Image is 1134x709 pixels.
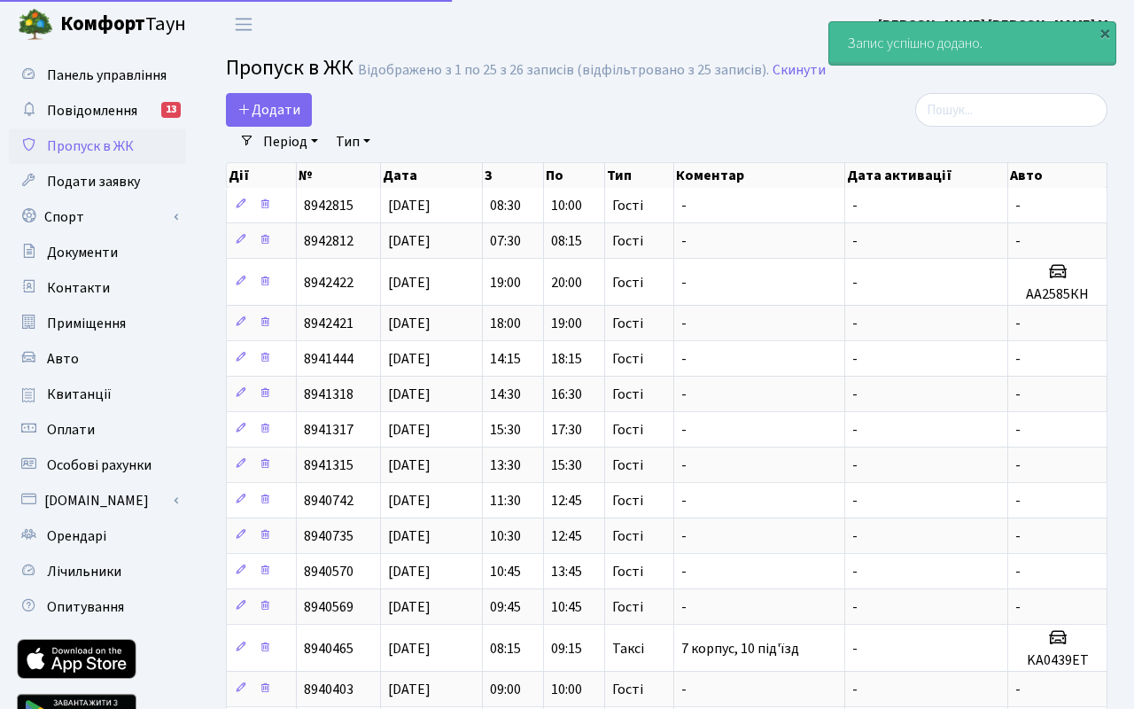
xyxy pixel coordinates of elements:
[9,129,186,164] a: Пропуск в ЖК
[9,58,186,93] a: Панель управління
[381,163,483,188] th: Дата
[388,639,431,658] span: [DATE]
[9,164,186,199] a: Подати заявку
[681,562,687,581] span: -
[852,456,858,475] span: -
[1015,420,1021,440] span: -
[681,385,687,404] span: -
[681,526,687,546] span: -
[60,10,186,40] span: Таун
[551,526,582,546] span: 12:45
[388,562,431,581] span: [DATE]
[1096,24,1114,42] div: ×
[388,314,431,333] span: [DATE]
[47,456,151,475] span: Особові рахунки
[551,639,582,658] span: 09:15
[1015,196,1021,215] span: -
[490,491,521,510] span: 11:30
[612,234,643,248] span: Гості
[161,102,181,118] div: 13
[1015,456,1021,475] span: -
[681,597,687,617] span: -
[304,639,353,658] span: 8940465
[9,448,186,483] a: Особові рахунки
[490,420,521,440] span: 15:30
[612,494,643,508] span: Гості
[304,314,353,333] span: 8942421
[681,456,687,475] span: -
[544,163,605,188] th: По
[1015,491,1021,510] span: -
[47,314,126,333] span: Приміщення
[681,639,799,658] span: 7 корпус, 10 під'їзд
[47,526,106,546] span: Орендарі
[612,600,643,614] span: Гості
[852,639,858,658] span: -
[551,231,582,251] span: 08:15
[9,483,186,518] a: [DOMAIN_NAME]
[47,243,118,262] span: Документи
[605,163,674,188] th: Тип
[612,423,643,437] span: Гості
[1015,526,1021,546] span: -
[612,352,643,366] span: Гості
[551,597,582,617] span: 10:45
[612,387,643,401] span: Гості
[490,639,521,658] span: 08:15
[551,314,582,333] span: 19:00
[773,62,826,79] a: Скинути
[490,385,521,404] span: 14:30
[47,136,134,156] span: Пропуск в ЖК
[612,276,643,290] span: Гості
[852,196,858,215] span: -
[1015,314,1021,333] span: -
[297,163,381,188] th: №
[612,529,643,543] span: Гості
[829,22,1115,65] div: Запис успішно додано.
[226,93,312,127] a: Додати
[1015,349,1021,369] span: -
[845,163,1008,188] th: Дата активації
[47,101,137,121] span: Повідомлення
[852,597,858,617] span: -
[1015,597,1021,617] span: -
[304,273,353,292] span: 8942422
[47,349,79,369] span: Авто
[388,231,431,251] span: [DATE]
[612,565,643,579] span: Гості
[9,589,186,625] a: Опитування
[852,420,858,440] span: -
[1015,680,1021,699] span: -
[304,562,353,581] span: 8940570
[358,62,769,79] div: Відображено з 1 по 25 з 26 записів (відфільтровано з 25 записів).
[329,127,377,157] a: Тип
[681,420,687,440] span: -
[551,420,582,440] span: 17:30
[852,562,858,581] span: -
[256,127,325,157] a: Період
[490,456,521,475] span: 13:30
[9,270,186,306] a: Контакти
[852,385,858,404] span: -
[304,196,353,215] span: 8942815
[551,385,582,404] span: 16:30
[226,52,353,83] span: Пропуск в ЖК
[490,273,521,292] span: 19:00
[304,491,353,510] span: 8940742
[388,680,431,699] span: [DATE]
[47,385,112,404] span: Квитанції
[852,491,858,510] span: -
[388,526,431,546] span: [DATE]
[551,196,582,215] span: 10:00
[304,680,353,699] span: 8940403
[915,93,1107,127] input: Пошук...
[852,314,858,333] span: -
[490,526,521,546] span: 10:30
[1015,652,1099,669] h5: KA0439ET
[490,314,521,333] span: 18:00
[47,597,124,617] span: Опитування
[9,554,186,589] a: Лічильники
[304,597,353,617] span: 8940569
[388,385,431,404] span: [DATE]
[490,680,521,699] span: 09:00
